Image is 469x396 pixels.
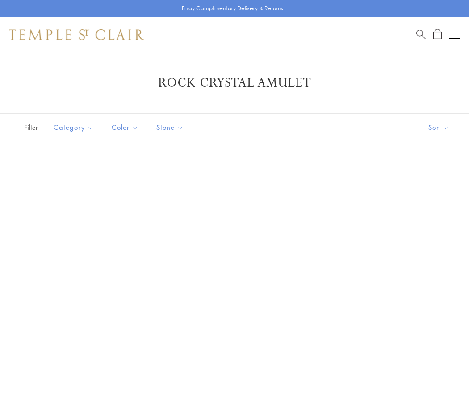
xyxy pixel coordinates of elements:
[22,75,447,91] h1: Rock Crystal Amulet
[150,117,190,137] button: Stone
[9,29,144,40] img: Temple St. Clair
[105,117,145,137] button: Color
[49,122,100,133] span: Category
[449,29,460,40] button: Open navigation
[433,29,442,40] a: Open Shopping Bag
[152,122,190,133] span: Stone
[408,114,469,141] button: Show sort by
[47,117,100,137] button: Category
[182,4,283,13] p: Enjoy Complimentary Delivery & Returns
[416,29,426,40] a: Search
[107,122,145,133] span: Color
